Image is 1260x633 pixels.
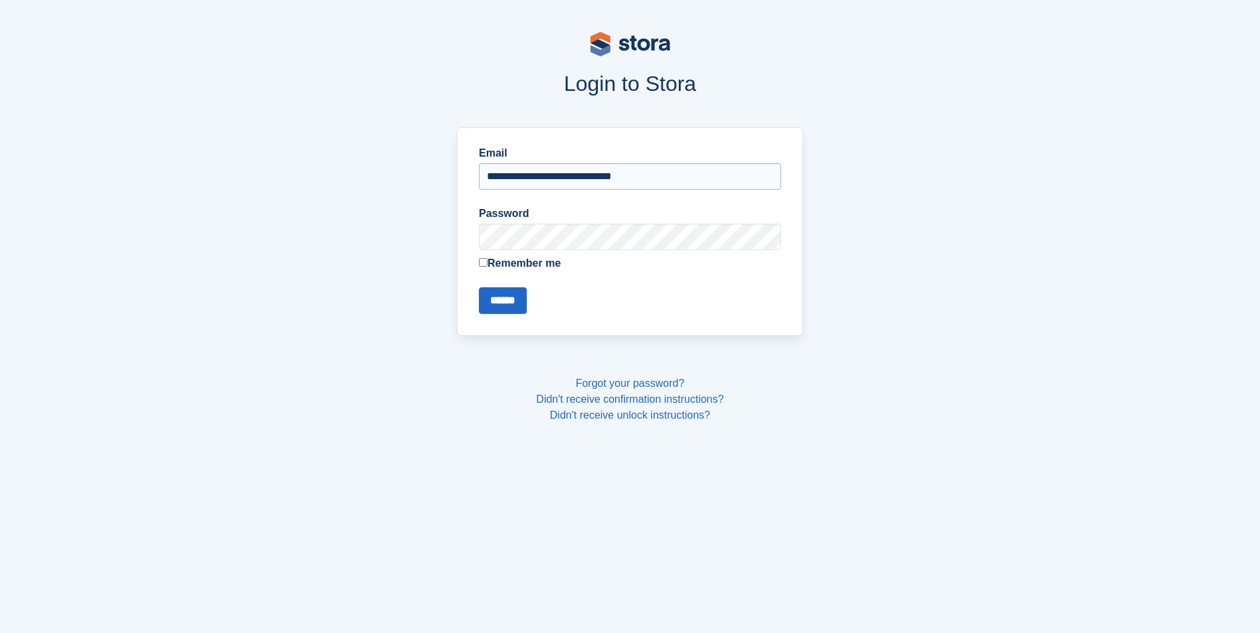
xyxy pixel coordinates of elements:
label: Password [479,206,781,222]
a: Didn't receive unlock instructions? [550,409,710,421]
img: stora-logo-53a41332b3708ae10de48c4981b4e9114cc0af31d8433b30ea865607fb682f29.svg [590,32,670,56]
h1: Login to Stora [204,72,1057,96]
label: Email [479,145,781,161]
label: Remember me [479,255,781,271]
a: Didn't receive confirmation instructions? [536,393,723,405]
a: Forgot your password? [576,378,685,389]
input: Remember me [479,258,488,267]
